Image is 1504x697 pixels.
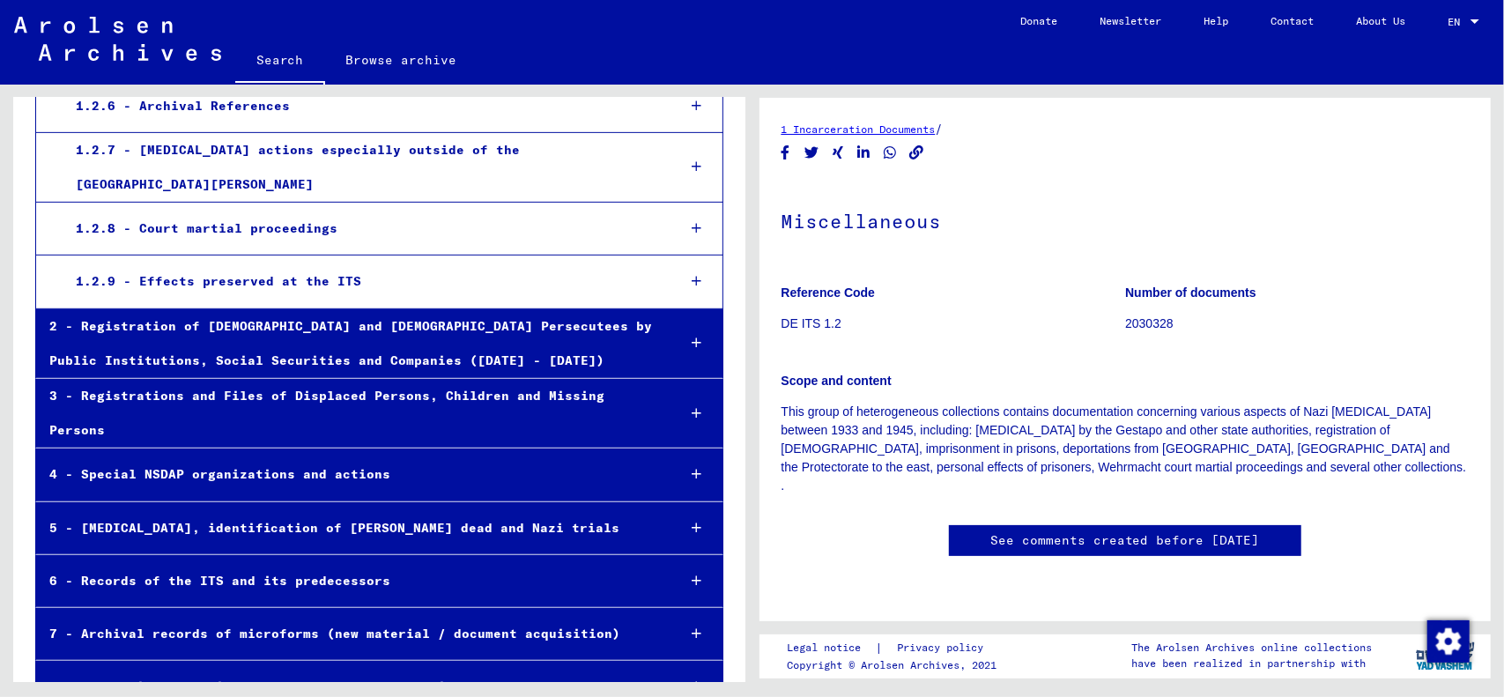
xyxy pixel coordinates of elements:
div: 1.2.8 - Court martial proceedings [63,211,663,246]
p: 2030328 [1125,315,1469,333]
div: 1.2.7 - [MEDICAL_DATA] actions especially outside of the [GEOGRAPHIC_DATA][PERSON_NAME] [63,133,663,202]
p: This group of heterogeneous collections contains documentation concerning various aspects of Nazi... [782,403,1470,495]
div: 1.2.9 - Effects preserved at the ITS [63,264,663,299]
div: 1.2.6 - Archival References [63,89,663,123]
b: Reference Code [782,285,876,300]
button: Share on Facebook [776,142,795,164]
span: / [936,121,944,137]
a: Privacy policy [883,639,1004,657]
img: Arolsen_neg.svg [14,17,221,61]
a: Search [235,39,325,85]
button: Share on WhatsApp [881,142,900,164]
p: The Arolsen Archives online collections [1131,640,1372,656]
h1: Miscellaneous [782,181,1470,258]
div: 2 - Registration of [DEMOGRAPHIC_DATA] and [DEMOGRAPHIC_DATA] Persecutees by Public Institutions,... [36,309,662,378]
mat-select-trigger: EN [1448,15,1460,28]
a: Legal notice [787,639,875,657]
a: 1 Incarceration Documents [782,122,936,136]
button: Share on Twitter [803,142,821,164]
button: Share on Xing [829,142,848,164]
a: Browse archive [325,39,478,81]
div: 3 - Registrations and Files of Displaced Persons, Children and Missing Persons [36,379,662,448]
img: Zustimmung ändern [1427,620,1470,663]
img: yv_logo.png [1412,634,1478,678]
p: have been realized in partnership with [1131,656,1372,671]
button: Share on LinkedIn [855,142,873,164]
div: | [787,639,1004,657]
p: DE ITS 1.2 [782,315,1125,333]
b: Scope and content [782,374,892,388]
p: Copyright © Arolsen Archives, 2021 [787,657,1004,673]
div: 4 - Special NSDAP organizations and actions [36,457,662,492]
a: See comments created before [DATE] [990,531,1260,550]
button: Copy link [908,142,926,164]
div: Zustimmung ändern [1426,619,1469,662]
div: 6 - Records of the ITS and its predecessors [36,564,662,598]
div: 7 - Archival records of microforms (new material / document acquisition) [36,617,662,651]
div: 5 - [MEDICAL_DATA], identification of [PERSON_NAME] dead and Nazi trials [36,511,662,545]
b: Number of documents [1125,285,1256,300]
